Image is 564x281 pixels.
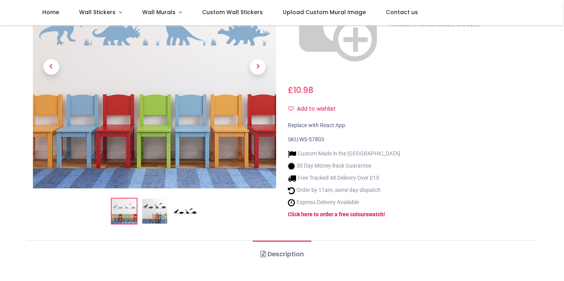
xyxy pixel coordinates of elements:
[288,122,531,130] div: Replace with React App.
[42,8,59,16] span: Home
[288,162,400,170] li: 30 Day Money Back Guarantee
[250,59,266,75] span: Next
[293,84,313,96] span: 10.98
[288,136,531,144] div: SKU:
[112,199,137,224] img: Dinosaurs Kids Jurassic Wall Sticker
[288,84,313,96] span: £
[288,102,342,116] button: Add to wishlistAdd to wishlist
[173,199,198,224] img: WS-57803-03
[288,150,400,158] li: Custom Made in the [GEOGRAPHIC_DATA]
[283,8,366,16] span: Upload Custom Mural Image
[386,8,418,16] span: Contact us
[142,199,167,224] img: WS-57803-02
[288,199,400,207] li: Express Delivery Available
[383,211,385,217] a: !
[288,174,400,182] li: Free Tracked 48 Delivery Over £15
[253,241,311,268] a: Description
[79,8,116,16] span: Wall Stickers
[202,8,263,16] span: Custom Wall Stickers
[288,186,400,195] li: Order by 11am, same day dispatch
[43,59,59,75] span: Previous
[288,211,366,217] a: Click here to order a free colour
[142,8,175,16] span: Wall Murals
[288,106,294,111] i: Add to wishlist
[299,136,324,142] span: WS-57803
[366,211,383,217] a: swatch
